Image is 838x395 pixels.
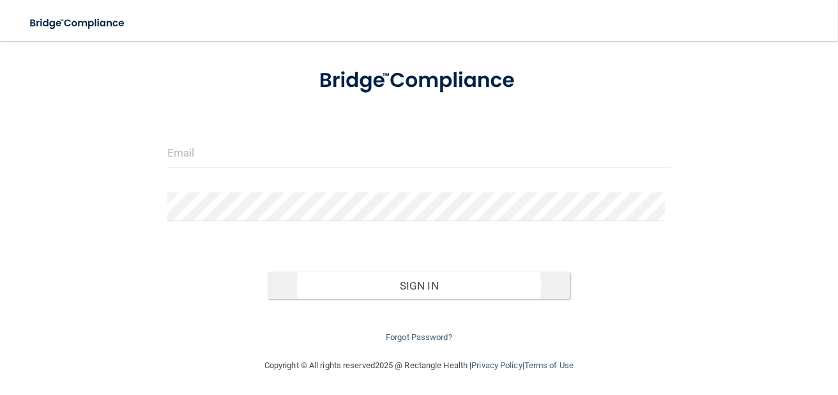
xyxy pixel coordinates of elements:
button: Sign In [268,272,570,300]
a: Privacy Policy [471,360,522,370]
a: Terms of Use [524,360,574,370]
div: Copyright © All rights reserved 2025 @ Rectangle Health | | [186,345,652,386]
a: Forgot Password? [386,332,452,342]
iframe: Drift Widget Chat Controller [618,305,823,355]
input: Email [167,139,671,167]
img: bridge_compliance_login_screen.278c3ca4.svg [19,10,137,36]
img: bridge_compliance_login_screen.278c3ca4.svg [298,54,540,108]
